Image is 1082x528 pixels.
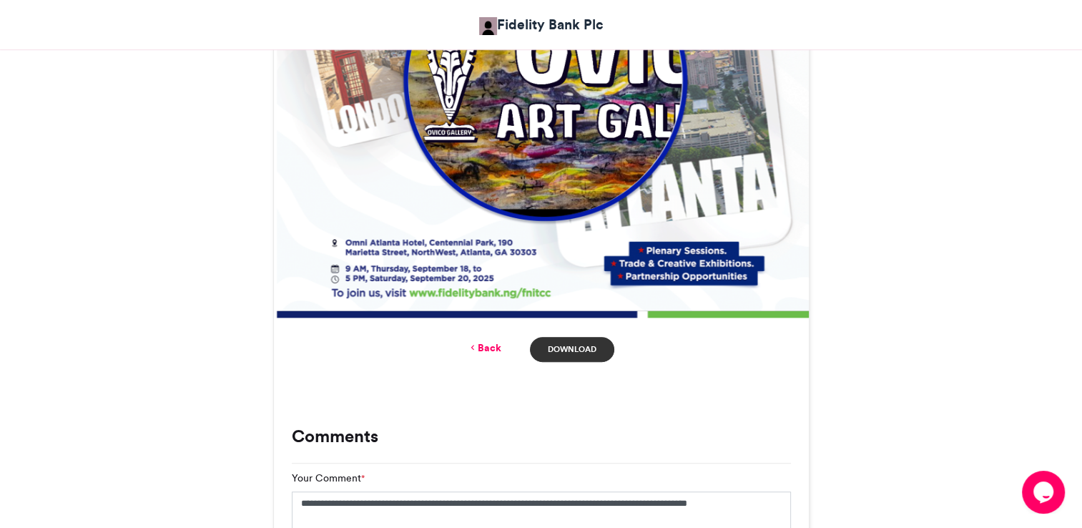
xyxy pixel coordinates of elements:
h3: Comments [292,428,791,445]
img: Fidelity Bank [479,17,497,35]
a: Download [530,337,614,362]
a: Fidelity Bank Plc [479,14,604,35]
a: Back [468,341,501,356]
label: Your Comment [292,471,365,486]
iframe: chat widget [1022,471,1068,514]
